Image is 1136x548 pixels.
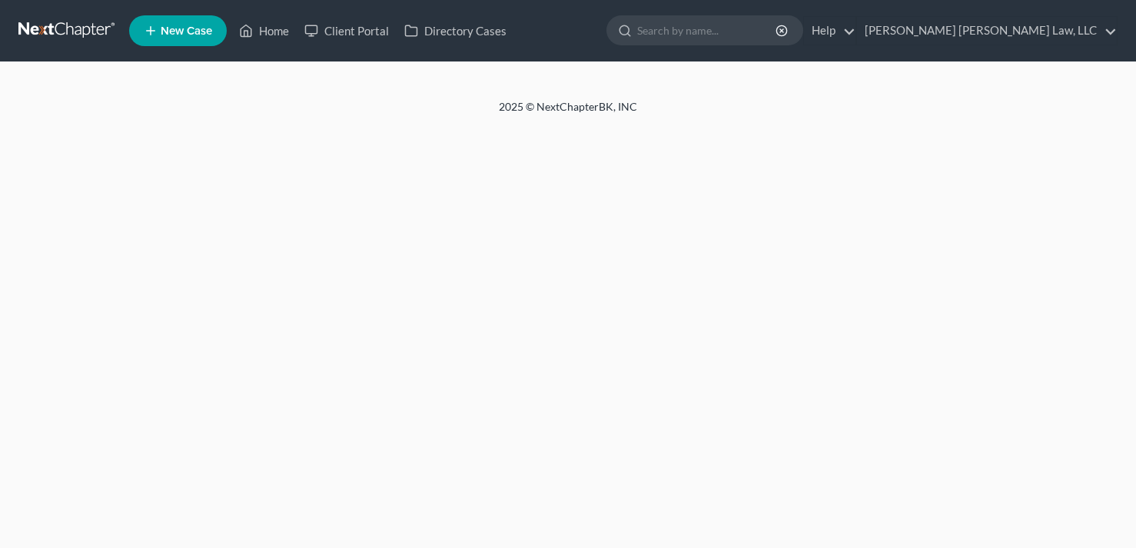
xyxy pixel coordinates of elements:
a: Home [231,17,297,45]
div: 2025 © NextChapterBK, INC [130,99,1006,127]
input: Search by name... [637,16,778,45]
a: Directory Cases [397,17,514,45]
span: New Case [161,25,212,37]
a: Client Portal [297,17,397,45]
a: Help [804,17,855,45]
a: [PERSON_NAME] [PERSON_NAME] Law, LLC [857,17,1117,45]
